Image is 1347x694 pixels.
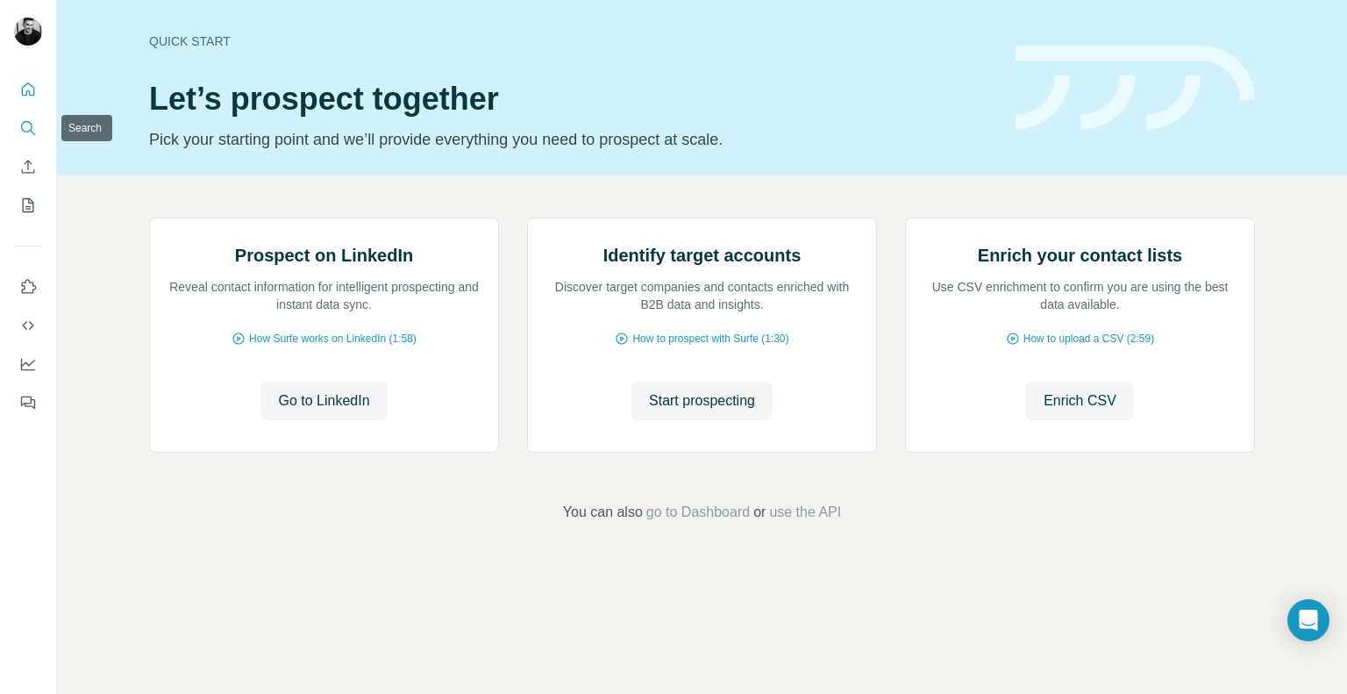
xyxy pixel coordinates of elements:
button: Feedback [14,387,42,419]
button: Dashboard [14,348,42,380]
button: Go to LinkedIn [260,382,387,420]
button: Enrich CSV [1026,382,1134,420]
p: Use CSV enrichment to confirm you are using the best data available. [923,278,1237,313]
img: Avatar [14,18,42,46]
button: Quick start [14,74,42,105]
button: Search [14,112,42,144]
span: How to upload a CSV (2:59) [1023,331,1154,347]
h2: Prospect on LinkedIn [235,243,413,268]
span: How Surfe works on LinkedIn (1:58) [249,331,417,347]
p: Discover target companies and contacts enriched with B2B data and insights. [545,278,859,313]
span: Start prospecting [649,390,755,411]
div: Quick start [149,32,994,50]
button: Use Surfe on LinkedIn [14,271,42,303]
span: How to prospect with Surfe (1:30) [632,331,788,347]
div: Open Intercom Messenger [1287,599,1329,641]
button: Start prospecting [631,382,773,420]
p: Reveal contact information for intelligent prospecting and instant data sync. [167,278,481,313]
button: My lists [14,190,42,221]
span: Enrich CSV [1044,390,1116,411]
span: You can also [563,502,643,523]
p: Pick your starting point and we’ll provide everything you need to prospect at scale. [149,127,994,152]
span: Go to LinkedIn [278,390,369,411]
button: Enrich CSV [14,151,42,182]
h2: Enrich your contact lists [978,243,1182,268]
button: Use Surfe API [14,310,42,341]
button: use the API [769,502,841,523]
h1: Let’s prospect together [149,82,994,117]
img: banner [1016,46,1255,131]
button: go to Dashboard [646,502,750,523]
h2: Identify target accounts [603,243,802,268]
span: or [753,502,766,523]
